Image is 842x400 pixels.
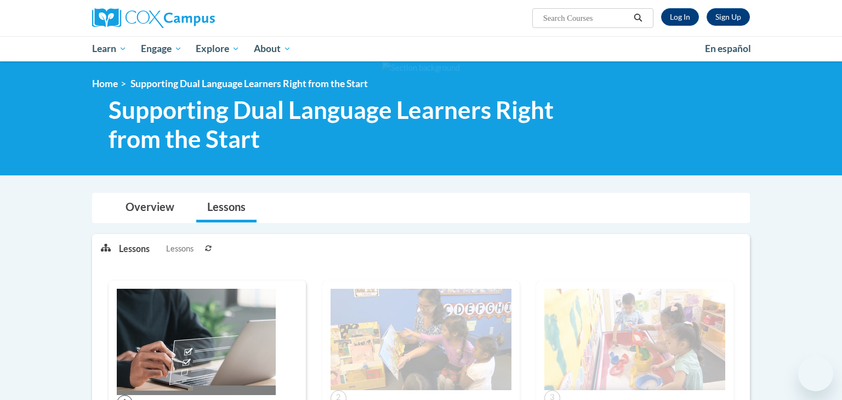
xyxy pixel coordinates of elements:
a: Log In [661,8,699,26]
a: Lessons [196,193,257,222]
img: Cox Campus [92,8,215,28]
a: Cox Campus [92,8,300,28]
img: Course Image [544,289,725,391]
span: Supporting Dual Language Learners Right from the Start [109,95,598,153]
span: Lessons [166,243,194,255]
a: Explore [189,36,247,61]
img: Section background [382,62,460,74]
span: Engage [141,42,182,55]
div: Main menu [76,36,766,61]
img: Course Image [117,289,276,395]
span: Supporting Dual Language Learners Right from the Start [130,78,368,89]
a: Overview [115,193,185,222]
span: En español [705,43,751,54]
span: Explore [196,42,240,55]
img: Course Image [331,289,511,391]
a: Register [707,8,750,26]
p: Lessons [119,243,150,255]
a: About [247,36,298,61]
span: Learn [92,42,127,55]
iframe: Button to launch messaging window [798,356,833,391]
button: Search [630,12,646,25]
input: Search Courses [542,12,630,25]
a: Home [92,78,118,89]
a: En español [698,37,758,60]
a: Learn [85,36,134,61]
a: Engage [134,36,189,61]
span: About [254,42,291,55]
